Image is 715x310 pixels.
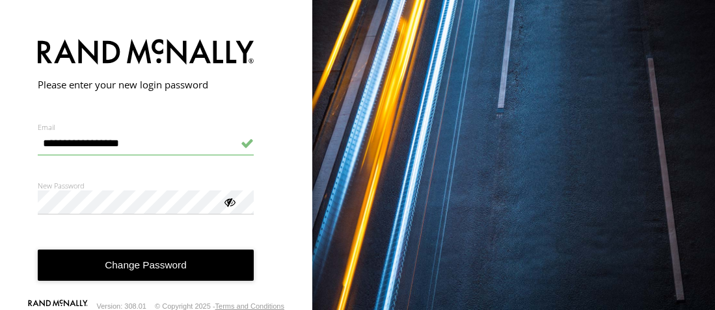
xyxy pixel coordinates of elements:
img: Rand McNally [38,36,254,70]
a: Terms and Conditions [215,302,284,310]
div: Version: 308.01 [97,302,146,310]
label: Email [38,122,254,132]
div: © Copyright 2025 - [155,302,284,310]
button: Change Password [38,250,254,281]
label: New Password [38,181,254,190]
h2: Please enter your new login password [38,78,254,91]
